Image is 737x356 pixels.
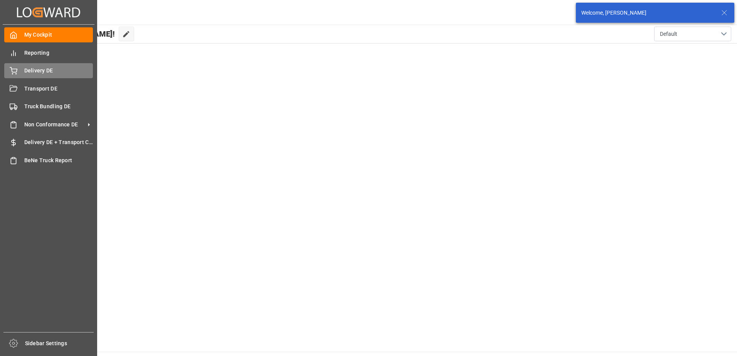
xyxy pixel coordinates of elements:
span: Hello [PERSON_NAME]! [32,27,115,41]
span: Reporting [24,49,93,57]
span: Transport DE [24,85,93,93]
a: Delivery DE + Transport Cost [4,135,93,150]
span: Delivery DE + Transport Cost [24,138,93,146]
a: My Cockpit [4,27,93,42]
a: Reporting [4,45,93,60]
a: Truck Bundling DE [4,99,93,114]
span: Non Conformance DE [24,121,85,129]
span: Truck Bundling DE [24,102,93,111]
span: My Cockpit [24,31,93,39]
a: BeNe Truck Report [4,153,93,168]
span: Default [660,30,677,38]
span: BeNe Truck Report [24,156,93,165]
div: Welcome, [PERSON_NAME] [581,9,714,17]
a: Transport DE [4,81,93,96]
span: Delivery DE [24,67,93,75]
a: Delivery DE [4,63,93,78]
button: open menu [654,27,731,41]
span: Sidebar Settings [25,339,94,348]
